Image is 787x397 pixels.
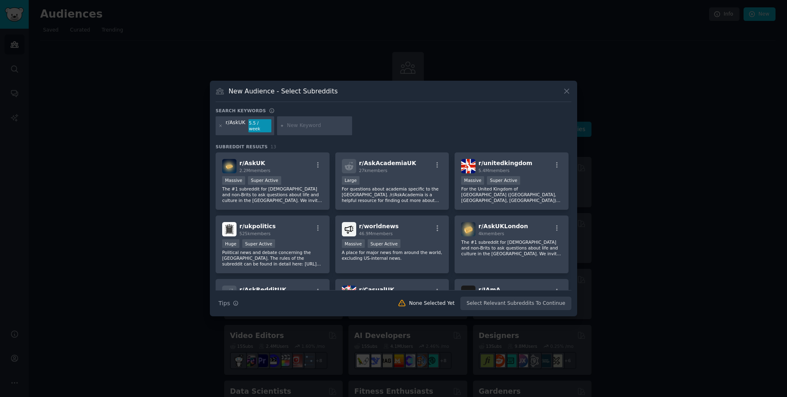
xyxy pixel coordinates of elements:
img: unitedkingdom [461,159,475,173]
img: AskUK [222,159,237,173]
span: 525k members [239,231,271,236]
span: 5.4M members [478,168,510,173]
span: r/ AskUK [239,160,265,166]
h3: New Audience - Select Subreddits [229,87,338,95]
div: r/AskUK [226,119,246,132]
span: 46.9M members [359,231,393,236]
span: r/ AskRedditUK [239,286,287,293]
p: For the United Kingdom of [GEOGRAPHIC_DATA] ([GEOGRAPHIC_DATA], [GEOGRAPHIC_DATA], [GEOGRAPHIC_DA... [461,186,562,203]
div: Super Active [487,176,520,185]
span: r/ worldnews [359,223,399,229]
span: r/ IAmA [478,286,500,293]
input: New Keyword [287,122,349,129]
div: Super Active [368,239,401,248]
span: 2.2M members [239,168,271,173]
span: Subreddit Results [216,144,268,150]
div: 5.5 / week [248,119,271,132]
div: Super Active [242,239,275,248]
div: Super Active [248,176,281,185]
span: 27k members [359,168,387,173]
span: Tips [218,299,230,308]
div: Massive [222,176,245,185]
div: None Selected Yet [409,300,455,307]
p: The #1 subreddit for [DEMOGRAPHIC_DATA] and non-Brits to ask questions about life and culture in ... [461,239,562,256]
img: CasualUK [342,286,356,300]
img: IAmA [461,286,475,300]
h3: Search keywords [216,108,266,113]
p: Political news and debate concerning the [GEOGRAPHIC_DATA]. The rules of the subreddit can be fou... [222,250,323,267]
span: r/ AskUKLondon [478,223,528,229]
p: For questions about academia specific to the [GEOGRAPHIC_DATA]. /r/AskAcademia is a helpful resou... [342,186,443,203]
span: r/ CasualUK [359,286,395,293]
div: Massive [342,239,365,248]
img: worldnews [342,222,356,236]
span: r/ ukpolitics [239,223,276,229]
span: r/ AskAcademiaUK [359,160,416,166]
span: 13 [271,144,276,149]
div: Large [342,176,360,185]
img: ukpolitics [222,222,237,236]
img: AskUKLondon [461,222,475,236]
button: Tips [216,296,241,311]
div: Massive [461,176,484,185]
div: Huge [222,239,239,248]
p: A place for major news from around the world, excluding US-internal news. [342,250,443,261]
span: r/ unitedkingdom [478,160,532,166]
span: 4k members [478,231,504,236]
p: The #1 subreddit for [DEMOGRAPHIC_DATA] and non-Brits to ask questions about life and culture in ... [222,186,323,203]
